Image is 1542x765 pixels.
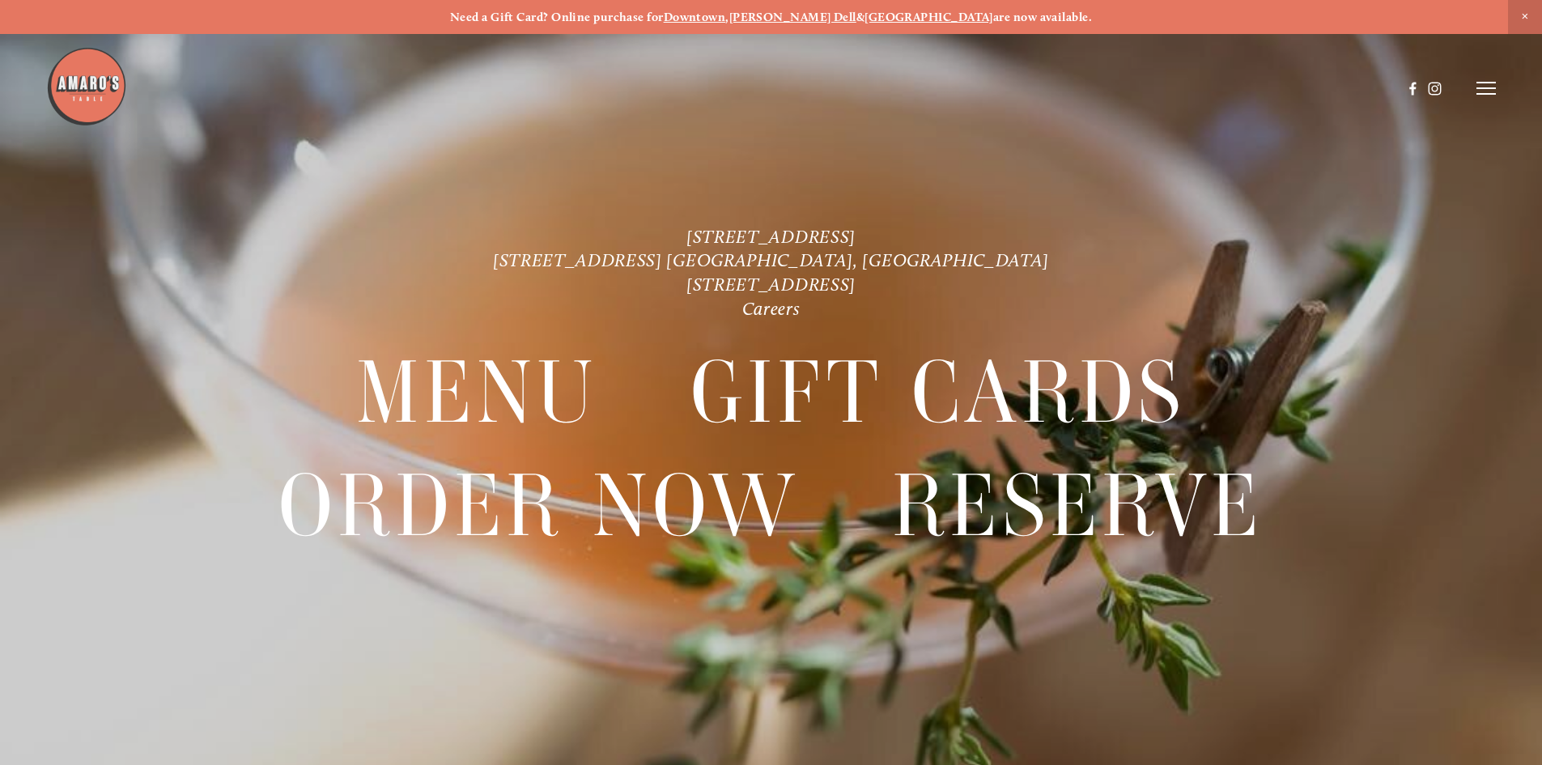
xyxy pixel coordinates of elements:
strong: are now available. [993,10,1092,24]
a: Reserve [892,450,1264,561]
a: Menu [356,338,597,448]
a: Downtown [664,10,726,24]
a: Order Now [278,450,799,561]
a: [STREET_ADDRESS] [686,226,856,248]
a: [GEOGRAPHIC_DATA] [864,10,993,24]
strong: & [856,10,864,24]
strong: , [725,10,729,24]
a: [STREET_ADDRESS] [686,274,856,295]
a: [PERSON_NAME] Dell [729,10,856,24]
span: Reserve [892,450,1264,562]
strong: Need a Gift Card? Online purchase for [450,10,664,24]
span: Order Now [278,450,799,562]
a: Gift Cards [690,338,1186,448]
a: [STREET_ADDRESS] [GEOGRAPHIC_DATA], [GEOGRAPHIC_DATA] [493,249,1049,271]
img: Amaro's Table [46,46,127,127]
a: Careers [742,298,801,320]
